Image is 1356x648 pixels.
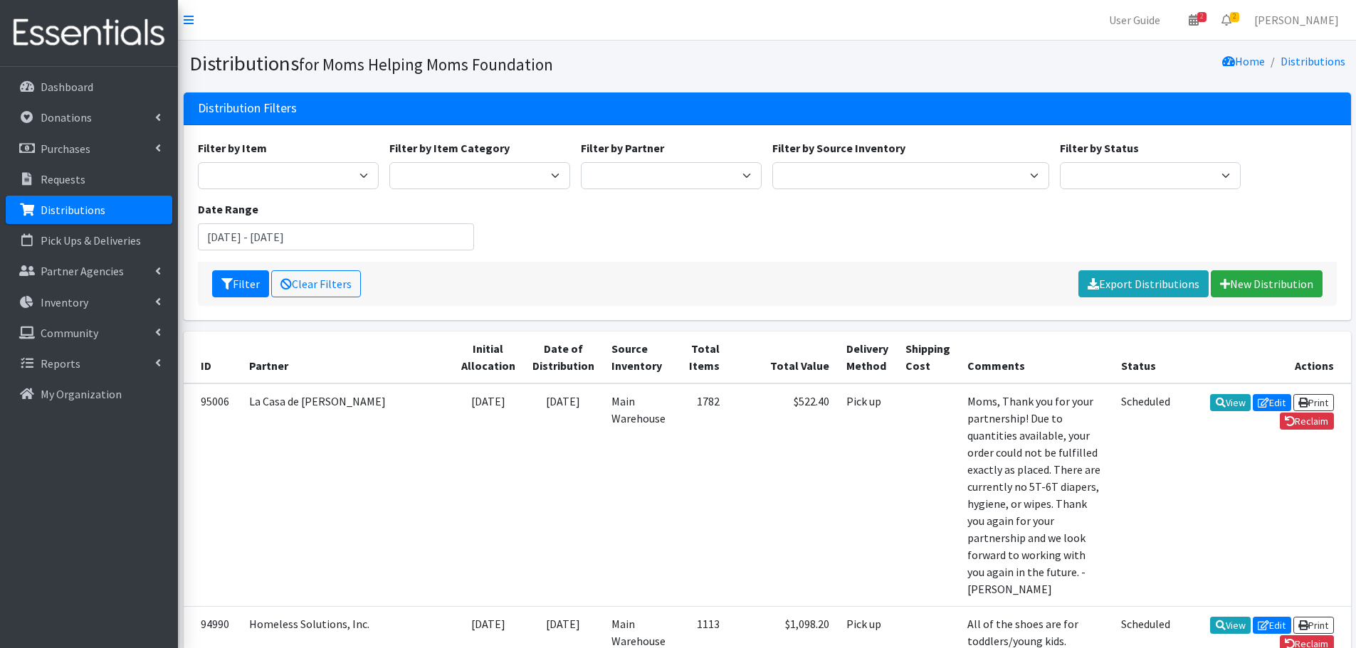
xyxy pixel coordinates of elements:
a: Clear Filters [271,270,361,297]
a: Print [1293,394,1334,411]
label: Filter by Status [1060,139,1139,156]
a: User Guide [1098,6,1172,34]
a: Distributions [1281,54,1345,68]
a: Edit [1253,394,1291,411]
a: Distributions [6,196,172,224]
th: Shipping Cost [897,331,959,383]
a: 2 [1177,6,1210,34]
a: [PERSON_NAME] [1243,6,1350,34]
small: for Moms Helping Moms Foundation [299,54,553,75]
th: Initial Allocation [453,331,524,383]
a: New Distribution [1211,270,1323,297]
span: 2 [1230,12,1239,22]
a: Community [6,319,172,347]
a: 2 [1210,6,1243,34]
td: $522.40 [728,383,838,607]
span: 2 [1197,12,1207,22]
a: View [1210,617,1251,634]
p: Inventory [41,295,88,309]
img: HumanEssentials [6,9,172,57]
a: Partner Agencies [6,257,172,285]
a: View [1210,394,1251,411]
h1: Distributions [189,51,762,76]
a: Pick Ups & Deliveries [6,226,172,255]
p: Requests [41,172,85,186]
th: ID [184,331,241,383]
th: Delivery Method [838,331,897,383]
td: 95006 [184,383,241,607]
th: Comments [959,331,1113,383]
input: January 1, 2011 - December 31, 2011 [198,223,475,250]
td: Moms, Thank you for your partnership! Due to quantities available, your order could not be fulfil... [959,383,1113,607]
a: Reclaim [1280,413,1334,430]
a: Print [1293,617,1334,634]
a: Home [1222,54,1265,68]
label: Filter by Source Inventory [772,139,905,156]
p: Reports [41,356,80,371]
p: Dashboard [41,80,93,94]
h3: Distribution Filters [198,101,297,116]
a: My Organization [6,380,172,408]
p: Pick Ups & Deliveries [41,233,141,248]
a: Dashboard [6,73,172,101]
p: Distributions [41,203,105,217]
th: Partner [241,331,453,383]
label: Filter by Partner [581,139,664,156]
label: Filter by Item [198,139,267,156]
td: Scheduled [1113,383,1179,607]
th: Total Items [674,331,728,383]
td: 1782 [674,383,728,607]
td: [DATE] [453,383,524,607]
a: Inventory [6,288,172,317]
th: Total Value [728,331,838,383]
label: Date Range [198,201,258,218]
p: My Organization [41,387,122,401]
a: Donations [6,103,172,132]
label: Filter by Item Category [389,139,510,156]
th: Actions [1179,331,1351,383]
a: Purchases [6,134,172,163]
th: Date of Distribution [524,331,603,383]
button: Filter [212,270,269,297]
p: Purchases [41,142,90,156]
td: Main Warehouse [603,383,674,607]
th: Status [1113,331,1179,383]
th: Source Inventory [603,331,674,383]
p: Partner Agencies [41,264,124,278]
p: Donations [41,110,92,124]
a: Export Distributions [1078,270,1209,297]
a: Edit [1253,617,1291,634]
a: Reports [6,349,172,378]
td: Pick up [838,383,897,607]
a: Requests [6,165,172,193]
td: La Casa de [PERSON_NAME] [241,383,453,607]
td: [DATE] [524,383,603,607]
p: Community [41,326,98,340]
